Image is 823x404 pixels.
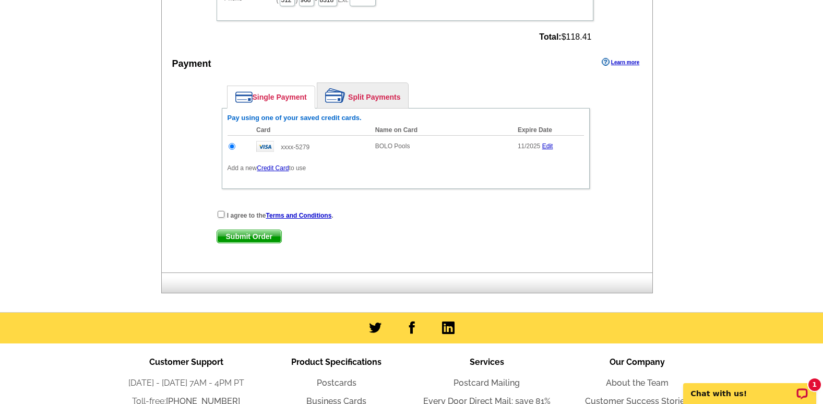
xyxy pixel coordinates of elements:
[325,88,345,103] img: split-payment.png
[542,142,553,150] a: Edit
[606,378,669,388] a: About the Team
[227,212,333,219] strong: I agree to the .
[281,144,309,151] span: xxxx-5279
[256,141,274,152] img: visa.gif
[228,163,584,173] p: Add a new to use
[454,378,520,388] a: Postcard Mailing
[217,230,281,243] span: Submit Order
[375,142,410,150] span: BOLO Pools
[370,125,512,136] th: Name on Card
[111,377,261,389] li: [DATE] - [DATE] 7AM - 4PM PT
[676,371,823,404] iframe: LiveChat chat widget
[251,125,370,136] th: Card
[266,212,332,219] a: Terms and Conditions
[512,125,584,136] th: Expire Date
[602,58,639,66] a: Learn more
[470,357,504,367] span: Services
[172,57,211,71] div: Payment
[228,114,584,122] h6: Pay using one of your saved credit cards.
[235,91,253,103] img: single-payment.png
[539,32,591,42] span: $118.41
[317,83,408,108] a: Split Payments
[228,86,315,108] a: Single Payment
[149,357,223,367] span: Customer Support
[518,142,540,150] span: 11/2025
[317,378,356,388] a: Postcards
[257,164,289,172] a: Credit Card
[539,32,561,41] strong: Total:
[291,357,381,367] span: Product Specifications
[610,357,665,367] span: Our Company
